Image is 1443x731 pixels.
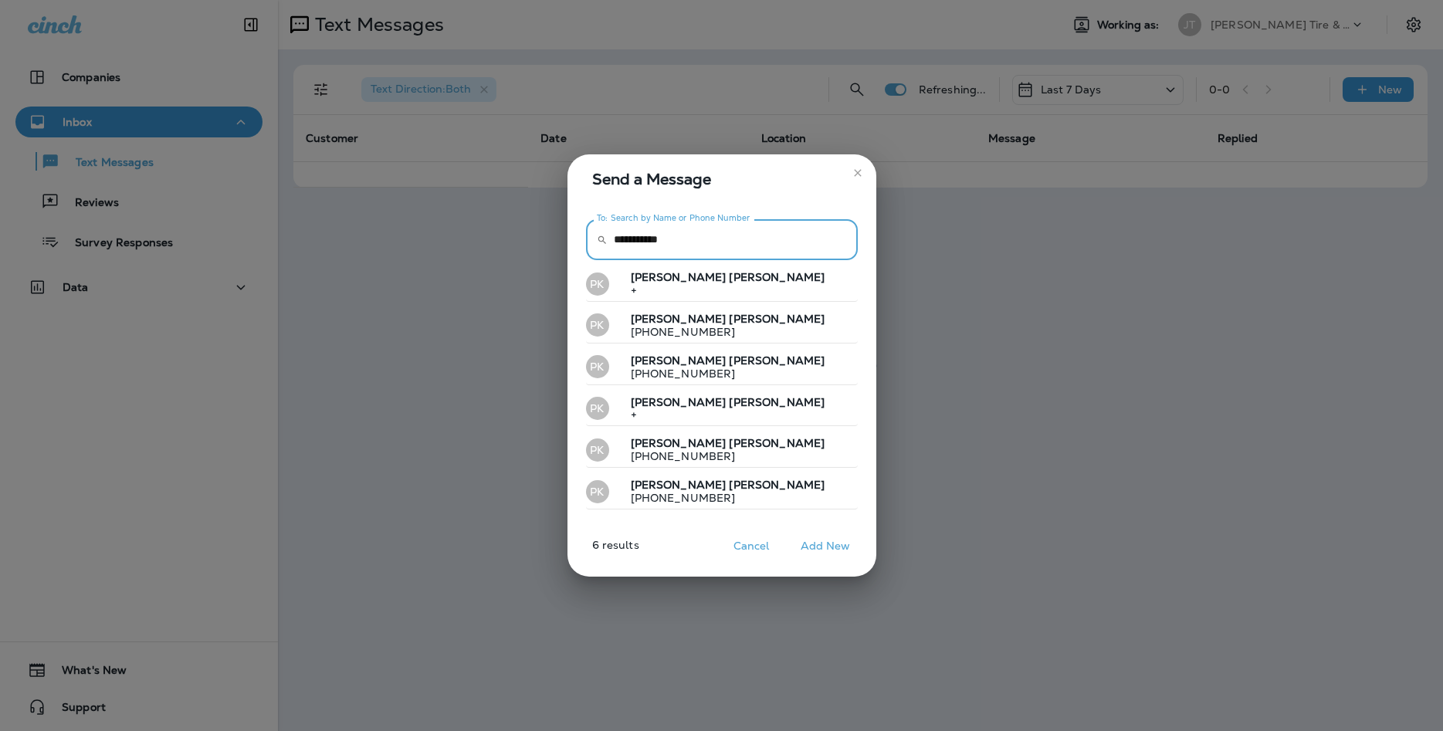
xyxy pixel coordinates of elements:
div: PK [586,438,609,462]
button: PK[PERSON_NAME] [PERSON_NAME][PHONE_NUMBER] [586,432,858,468]
p: [PHONE_NUMBER] [618,450,825,462]
button: Add New [793,534,859,558]
span: [PERSON_NAME] [729,436,825,450]
span: [PERSON_NAME] [631,312,727,326]
button: Cancel [723,534,781,558]
p: [PHONE_NUMBER] [618,367,825,380]
div: PK [586,272,609,296]
div: PK [586,313,609,337]
span: [PERSON_NAME] [729,395,825,409]
label: To: Search by Name or Phone Number [597,212,750,224]
button: PK[PERSON_NAME] [PERSON_NAME][PHONE_NUMBER] [586,308,858,344]
button: PK[PERSON_NAME] [PERSON_NAME][PHONE_NUMBER] [586,474,858,509]
span: [PERSON_NAME] [631,354,727,367]
span: [PERSON_NAME] [631,270,727,284]
p: + [618,408,825,421]
p: [PHONE_NUMBER] [618,326,825,338]
span: [PERSON_NAME] [631,478,727,492]
span: [PERSON_NAME] [631,436,727,450]
p: + [618,284,825,296]
p: [PHONE_NUMBER] [618,492,825,504]
p: 6 results [561,539,639,563]
span: [PERSON_NAME] [729,478,825,492]
button: PK[PERSON_NAME] [PERSON_NAME]+ [586,391,858,427]
button: PK[PERSON_NAME] [PERSON_NAME]+ [586,266,858,302]
span: [PERSON_NAME] [729,270,825,284]
span: Send a Message [592,167,858,191]
div: PK [586,397,609,420]
span: [PERSON_NAME] [729,354,825,367]
div: PK [586,355,609,378]
button: PK[PERSON_NAME] [PERSON_NAME][PHONE_NUMBER] [586,350,858,385]
span: [PERSON_NAME] [631,395,727,409]
span: [PERSON_NAME] [729,312,825,326]
div: PK [586,480,609,503]
button: close [845,161,870,185]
